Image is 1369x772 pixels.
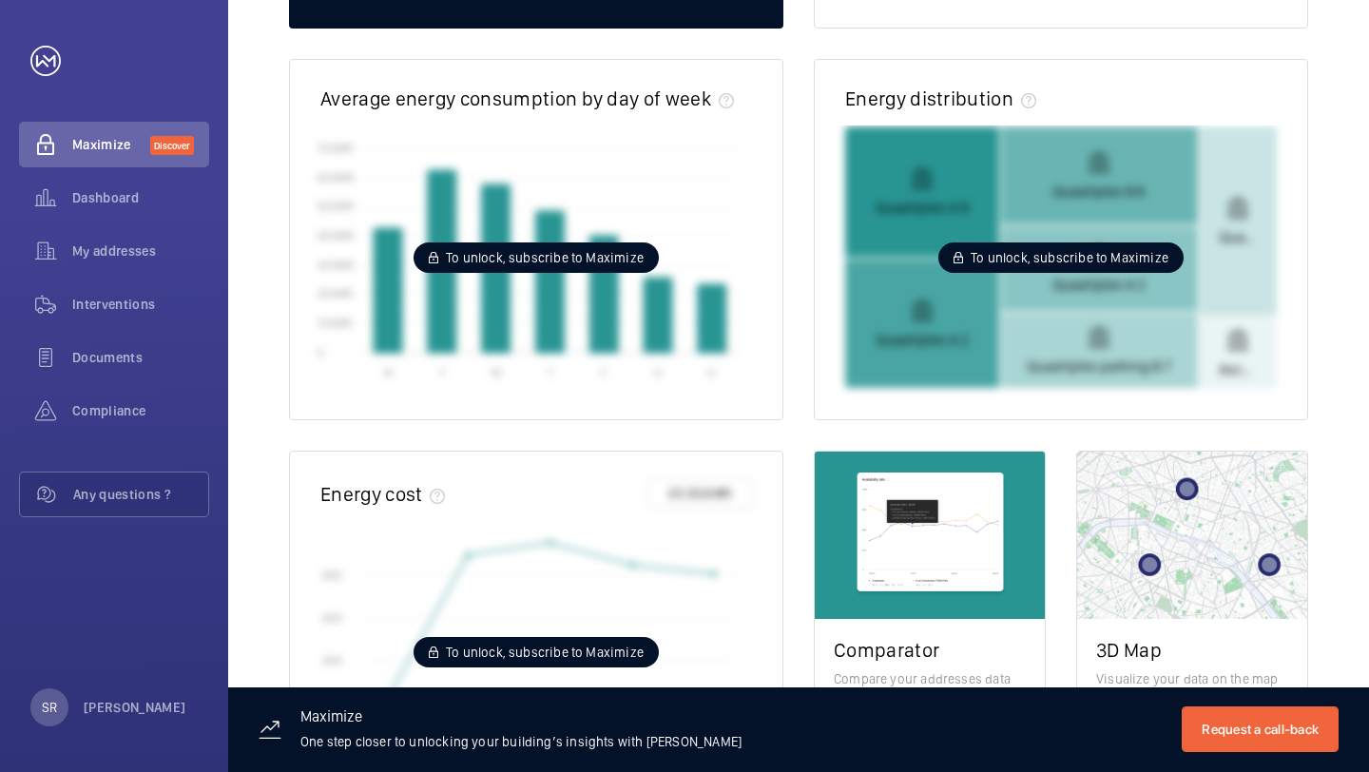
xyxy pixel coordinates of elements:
span: Dashboard [72,188,209,207]
span: Any questions ? [73,485,208,504]
p: Compare your addresses data [834,669,1026,688]
span: To unlock, subscribe to Maximize [446,248,644,267]
h2: 3D Map [1096,638,1288,662]
text: 40 kWh [318,228,355,241]
h2: Energy cost [320,482,422,506]
span: To unlock, subscribe to Maximize [971,248,1168,267]
text: 30 kWh [318,258,355,271]
p: One step closer to unlocking your building’s insights with [PERSON_NAME] [300,732,742,751]
p: Visualize your data on the map [1096,669,1288,688]
h2: Comparator [834,638,1026,662]
span: Interventions [72,295,209,314]
span: Compliance [72,401,209,420]
span: Discover [150,136,194,155]
span: My addresses [72,241,209,261]
span: To unlock, subscribe to Maximize [446,643,644,662]
text: 0 [318,345,324,358]
text: 60 kWh [318,170,355,183]
text: 20 kWh [318,287,354,300]
h3: Maximize [300,709,742,732]
button: Request a call-back [1182,706,1339,752]
span: Documents [72,348,209,367]
p: [PERSON_NAME] [84,698,186,717]
button: £0.30/kWh [648,478,752,509]
text: 70 kWh [318,141,354,154]
h2: Average energy consumption by day of week [320,87,711,110]
text: 10 kWh [318,317,353,330]
span: Maximize [72,135,150,154]
h2: Energy distribution [845,87,1013,110]
text: 50 kWh [318,200,355,213]
p: SR [42,698,57,717]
